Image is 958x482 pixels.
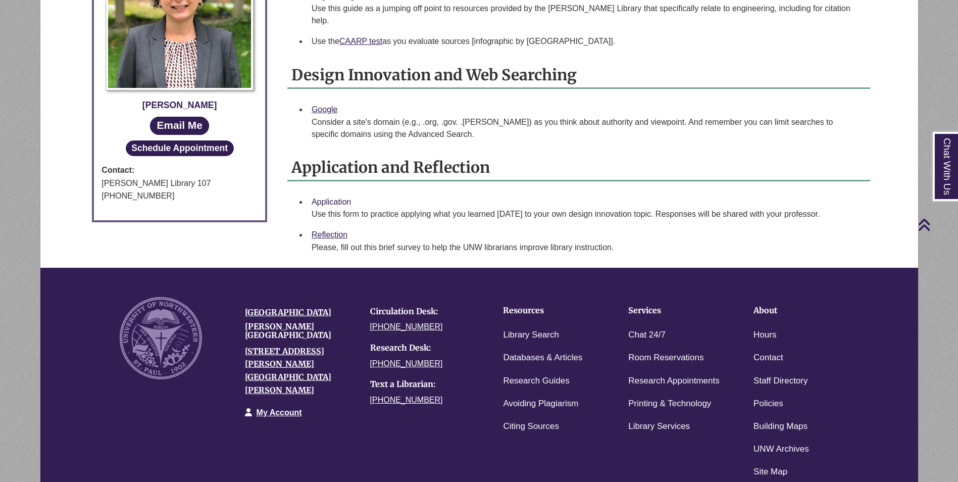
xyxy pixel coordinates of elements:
[918,218,955,231] a: Back to Top
[370,359,443,368] a: [PHONE_NUMBER]
[370,344,480,353] h4: Research Desk:
[753,465,787,479] a: Site Map
[312,3,862,27] div: Use this guide as a jumping off point to resources provided by the [PERSON_NAME] Library that spe...
[312,105,338,114] a: Google
[370,322,443,331] a: [PHONE_NUMBER]
[628,328,666,343] a: Chat 24/7
[102,189,258,203] div: [PHONE_NUMBER]
[503,397,578,411] a: Avoiding Plagiarism
[312,242,862,254] div: Please, fill out this brief survey to help ​the UNW librarians improve library instruction.
[120,297,202,379] img: UNW seal
[308,31,866,52] li: Use the as you evaluate sources [infographic by [GEOGRAPHIC_DATA]].
[503,351,582,365] a: Databases & Articles
[753,351,783,365] a: Contact
[245,322,355,340] h4: [PERSON_NAME][GEOGRAPHIC_DATA]
[628,306,722,315] h4: Services
[312,198,351,206] a: Application
[503,374,569,389] a: Research Guides
[126,140,234,156] button: Schedule Appointment
[753,328,776,343] a: Hours
[150,117,209,134] a: Email Me
[339,37,382,45] a: CAARP test
[370,380,480,389] h4: Text a Librarian:
[245,307,331,317] a: [GEOGRAPHIC_DATA]
[628,419,690,434] a: Library Services
[370,307,480,316] h4: Circulation Desk:
[245,346,331,395] a: [STREET_ADDRESS][PERSON_NAME][GEOGRAPHIC_DATA][PERSON_NAME]
[102,164,258,177] strong: Contact:
[312,208,862,220] div: Use this form to practice applying what you learned [DATE] to your own design innovation topic. R...
[287,155,870,181] h2: Application and Reflection
[503,419,559,434] a: Citing Sources
[753,442,809,457] a: UNW Archives
[257,408,302,417] a: My Account
[370,396,443,404] a: [PHONE_NUMBER]
[503,328,559,343] a: Library Search
[312,116,862,140] div: Consider a site's domain (e.g., .org, .gov. .[PERSON_NAME]) as you think about authority and view...
[102,98,258,112] div: [PERSON_NAME]
[753,374,808,389] a: Staff Directory
[287,62,870,89] h2: Design Innovation and Web Searching
[628,351,703,365] a: Room Reservations
[753,419,808,434] a: Building Maps
[753,306,847,315] h4: About
[753,397,783,411] a: Policies
[503,306,597,315] h4: Resources
[102,177,258,190] div: [PERSON_NAME] Library 107
[628,374,720,389] a: Research Appointments
[628,397,711,411] a: Printing & Technology
[312,230,347,239] a: Reflection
